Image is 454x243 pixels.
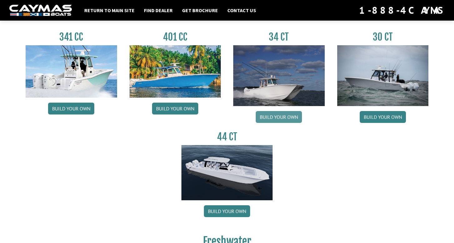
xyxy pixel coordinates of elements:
[179,6,221,14] a: Get Brochure
[81,6,138,14] a: Return to main site
[337,45,429,106] img: 30_CT_photo_shoot_for_caymas_connect.jpg
[181,145,273,201] img: 44ct_background.png
[181,131,273,143] h3: 44 CT
[141,6,176,14] a: Find Dealer
[256,111,302,123] a: Build your own
[48,103,94,114] a: Build your own
[233,31,325,43] h3: 34 CT
[130,31,221,43] h3: 401 CC
[130,45,221,98] img: 401CC_thumb.pg.jpg
[9,5,72,16] img: white-logo-c9c8dbefe5ff5ceceb0f0178aa75bf4bb51f6bca0971e226c86eb53dfe498488.png
[224,6,259,14] a: Contact Us
[360,111,406,123] a: Build your own
[233,45,325,106] img: Caymas_34_CT_pic_1.jpg
[26,45,117,98] img: 341CC-thumbjpg.jpg
[26,31,117,43] h3: 341 CC
[204,205,250,217] a: Build your own
[337,31,429,43] h3: 30 CT
[359,3,445,17] div: 1-888-4CAYMAS
[152,103,198,114] a: Build your own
